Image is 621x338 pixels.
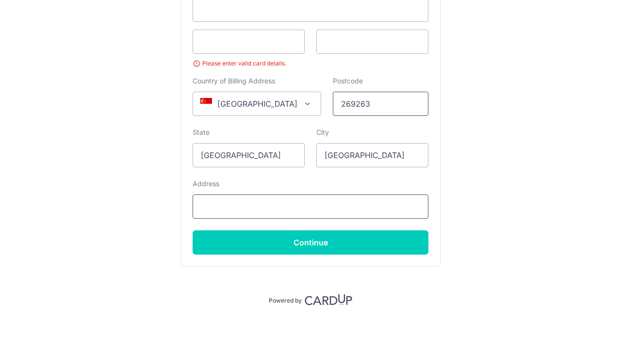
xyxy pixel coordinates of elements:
[193,179,219,189] label: Address
[316,128,329,137] label: City
[269,295,302,305] p: Powered by
[193,128,210,137] label: State
[325,36,420,48] iframe: Secure card security code input frame
[333,76,363,86] label: Postcode
[193,92,321,115] span: Singapore
[201,4,420,16] iframe: Secure card number input frame
[193,76,275,86] label: Country of Billing Address
[193,59,428,68] small: Please enter valid card details.
[305,294,352,306] img: CardUp
[201,36,296,48] iframe: Secure card expiration date input frame
[333,92,428,116] input: Example 123456
[193,92,321,116] span: Singapore
[193,230,428,255] input: Continue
